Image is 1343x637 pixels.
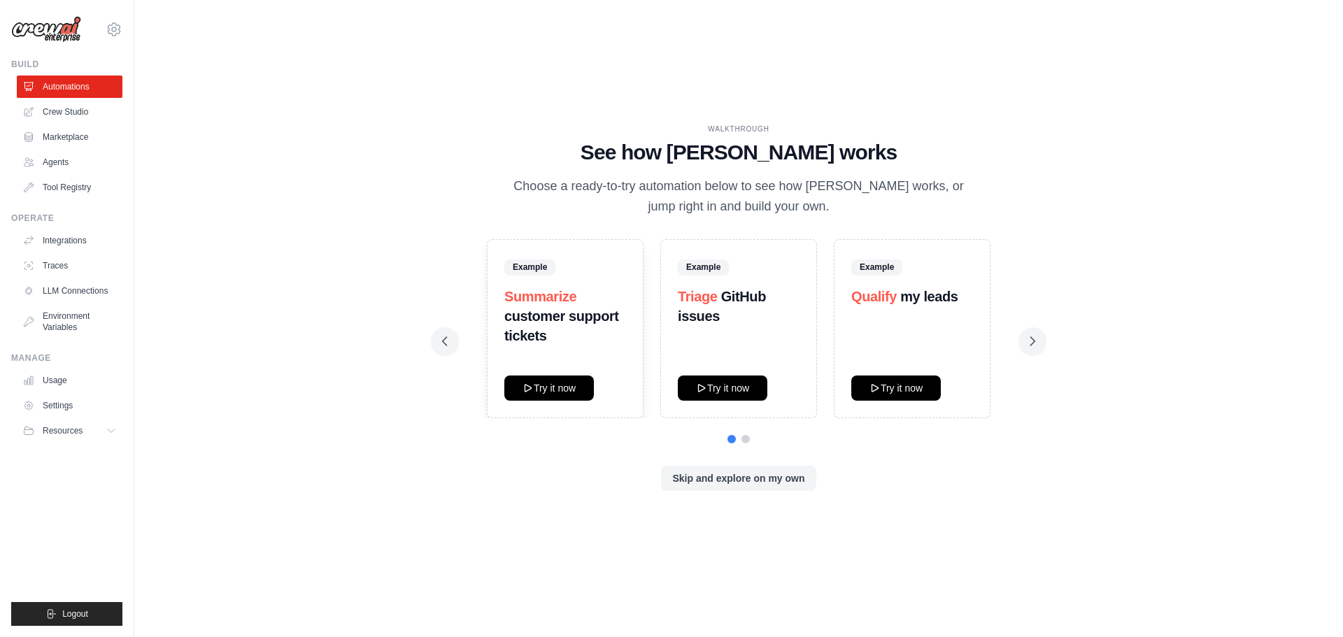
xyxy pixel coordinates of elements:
span: Qualify [851,289,897,304]
h1: See how [PERSON_NAME] works [442,140,1035,165]
strong: my leads [900,289,958,304]
strong: GitHub issues [678,289,766,324]
span: Summarize [504,289,576,304]
button: Logout [11,602,122,626]
span: Example [678,259,729,275]
span: Example [851,259,902,275]
div: Operate [11,213,122,224]
strong: customer support tickets [504,308,619,343]
img: Logo [11,16,81,43]
p: Choose a ready-to-try automation below to see how [PERSON_NAME] works, or jump right in and build... [504,176,974,217]
span: Triage [678,289,718,304]
button: Try it now [851,375,941,401]
a: Marketplace [17,126,122,148]
a: Tool Registry [17,176,122,199]
button: Skip and explore on my own [661,466,816,491]
span: Example [504,259,555,275]
div: WALKTHROUGH [442,124,1035,134]
a: Traces [17,255,122,277]
button: Resources [17,420,122,442]
a: Integrations [17,229,122,252]
a: LLM Connections [17,280,122,302]
a: Automations [17,76,122,98]
span: Resources [43,425,83,436]
span: Logout [62,608,88,620]
a: Agents [17,151,122,173]
a: Environment Variables [17,305,122,338]
div: Build [11,59,122,70]
button: Try it now [504,375,594,401]
div: Manage [11,352,122,364]
a: Settings [17,394,122,417]
button: Try it now [678,375,767,401]
a: Crew Studio [17,101,122,123]
a: Usage [17,369,122,392]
